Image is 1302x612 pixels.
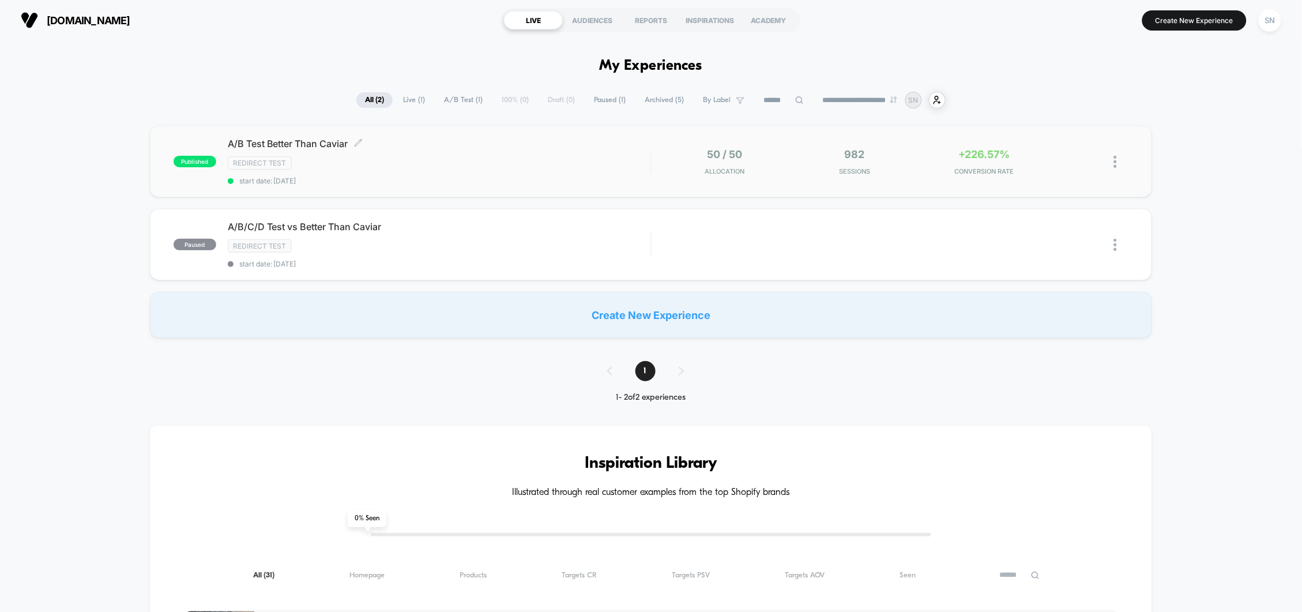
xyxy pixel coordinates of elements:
span: 0 % Seen [348,510,386,527]
span: All ( 2 ) [356,92,393,108]
span: Redirect Test [228,156,292,170]
button: SN [1255,9,1285,32]
div: INSPIRATIONS [680,11,739,29]
button: [DOMAIN_NAME] [17,11,134,29]
span: Seen [900,571,916,580]
p: SN [909,96,919,104]
span: A/B/C/D Test vs Better Than Caviar [228,221,651,232]
span: Live ( 1 ) [394,92,434,108]
span: Targets CR [562,571,597,580]
div: SN [1259,9,1281,32]
span: paused [174,239,216,250]
span: A/B Test Better Than Caviar [228,138,651,149]
span: A/B Test ( 1 ) [435,92,491,108]
span: Products [460,571,487,580]
span: +226.57% [958,148,1010,160]
div: 1 - 2 of 2 experiences [596,393,707,403]
span: start date: [DATE] [228,260,651,268]
span: By Label [703,96,731,104]
img: Visually logo [21,12,38,29]
span: [DOMAIN_NAME] [47,14,130,27]
div: LIVE [504,11,563,29]
img: close [1114,239,1117,251]
span: Targets PSV [672,571,710,580]
span: start date: [DATE] [228,177,651,185]
div: REPORTS [622,11,680,29]
span: Allocation [705,167,745,175]
img: close [1114,156,1117,168]
span: Redirect Test [228,239,292,253]
span: Homepage [350,571,385,580]
span: Archived ( 5 ) [636,92,693,108]
div: ACADEMY [739,11,798,29]
h4: Illustrated through real customer examples from the top Shopify brands [185,487,1118,498]
div: AUDIENCES [563,11,622,29]
span: 982 [845,148,865,160]
img: end [890,96,897,103]
h3: Inspiration Library [185,455,1118,473]
h1: My Experiences [600,58,703,74]
span: 50 / 50 [708,148,743,160]
div: Create New Experience [150,292,1153,338]
span: All [254,571,275,580]
button: Create New Experience [1142,10,1247,31]
span: published [174,156,216,167]
span: ( 31 ) [264,572,275,579]
span: CONVERSION RATE [923,167,1047,175]
span: Paused ( 1 ) [585,92,634,108]
span: 1 [635,361,656,381]
span: Sessions [793,167,917,175]
span: Targets AOV [785,571,825,580]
